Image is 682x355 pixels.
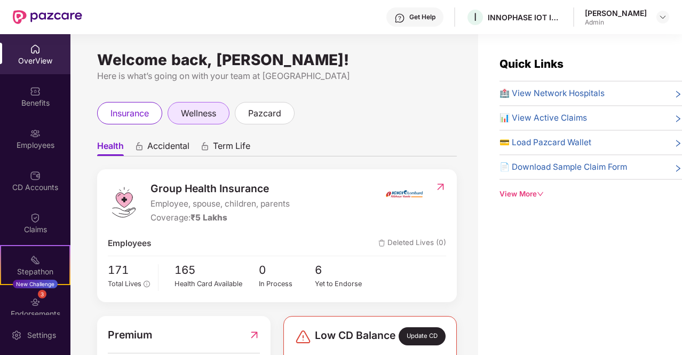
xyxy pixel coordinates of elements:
span: Employee, spouse, children, parents [150,198,290,210]
img: svg+xml;base64,PHN2ZyBpZD0iRHJvcGRvd24tMzJ4MzIiIHhtbG5zPSJodHRwOi8vd3d3LnczLm9yZy8yMDAwL3N2ZyIgd2... [659,13,667,21]
div: Stepathon [1,266,69,277]
span: pazcard [248,107,281,120]
img: svg+xml;base64,PHN2ZyBpZD0iRGFuZ2VyLTMyeDMyIiB4bWxucz0iaHR0cDovL3d3dy53My5vcmcvMjAwMC9zdmciIHdpZH... [295,328,312,345]
div: Settings [24,330,59,341]
img: insurerIcon [384,180,424,207]
img: New Pazcare Logo [13,10,82,24]
div: Get Help [409,13,435,21]
div: animation [200,141,210,151]
div: Coverage: [150,211,290,224]
img: svg+xml;base64,PHN2ZyBpZD0iSG9tZSIgeG1sbnM9Imh0dHA6Ly93d3cudzMub3JnLzIwMDAvc3ZnIiB3aWR0aD0iMjAiIG... [30,44,41,54]
span: Employees [108,237,151,250]
span: right [674,114,682,124]
img: svg+xml;base64,PHN2ZyBpZD0iQ2xhaW0iIHhtbG5zPSJodHRwOi8vd3d3LnczLm9yZy8yMDAwL3N2ZyIgd2lkdGg9IjIwIi... [30,212,41,223]
div: Health Card Available [175,279,259,289]
div: Yet to Endorse [315,279,371,289]
span: down [537,191,544,198]
img: svg+xml;base64,PHN2ZyBpZD0iSGVscC0zMngzMiIgeG1sbnM9Imh0dHA6Ly93d3cudzMub3JnLzIwMDAvc3ZnIiB3aWR0aD... [394,13,405,23]
span: 0 [259,262,315,279]
div: In Process [259,279,315,289]
div: Admin [585,18,647,27]
img: logo [108,186,140,218]
div: Update CD [399,327,446,345]
div: 3 [38,290,46,298]
span: 💳 Load Pazcard Wallet [499,136,591,149]
img: svg+xml;base64,PHN2ZyBpZD0iQ0RfQWNjb3VudHMiIGRhdGEtbmFtZT0iQ0QgQWNjb3VudHMiIHhtbG5zPSJodHRwOi8vd3... [30,170,41,181]
div: Welcome back, [PERSON_NAME]! [97,56,457,64]
span: Total Lives [108,280,141,288]
span: 🏥 View Network Hospitals [499,87,605,100]
div: Here is what’s going on with your team at [GEOGRAPHIC_DATA] [97,69,457,83]
span: Group Health Insurance [150,180,290,196]
span: 📊 View Active Claims [499,112,587,124]
div: animation [134,141,144,151]
span: Health [97,140,124,156]
span: 165 [175,262,259,279]
span: Quick Links [499,57,564,70]
span: I [474,11,477,23]
img: svg+xml;base64,PHN2ZyBpZD0iRW5kb3JzZW1lbnRzIiB4bWxucz0iaHR0cDovL3d3dy53My5vcmcvMjAwMC9zdmciIHdpZH... [30,297,41,307]
img: RedirectIcon [435,182,446,192]
span: 📄 Download Sample Claim Form [499,161,627,173]
span: Term Life [213,140,250,156]
span: right [674,89,682,100]
div: [PERSON_NAME] [585,8,647,18]
span: right [674,138,682,149]
div: INNOPHASE IOT INDIA PRIVATE LIMITED [488,12,562,22]
div: New Challenge [13,280,58,288]
span: wellness [181,107,216,120]
img: svg+xml;base64,PHN2ZyB4bWxucz0iaHR0cDovL3d3dy53My5vcmcvMjAwMC9zdmciIHdpZHRoPSIyMSIgaGVpZ2h0PSIyMC... [30,255,41,265]
div: View More [499,188,682,200]
span: info-circle [144,281,149,287]
span: ₹5 Lakhs [191,212,227,223]
span: insurance [110,107,149,120]
span: Low CD Balance [315,327,395,345]
img: deleteIcon [378,240,385,247]
img: svg+xml;base64,PHN2ZyBpZD0iRW1wbG95ZWVzIiB4bWxucz0iaHR0cDovL3d3dy53My5vcmcvMjAwMC9zdmciIHdpZHRoPS... [30,128,41,139]
img: svg+xml;base64,PHN2ZyBpZD0iU2V0dGluZy0yMHgyMCIgeG1sbnM9Imh0dHA6Ly93d3cudzMub3JnLzIwMDAvc3ZnIiB3aW... [11,330,22,341]
span: Premium [108,327,152,343]
span: Deleted Lives (0) [378,237,446,250]
span: Accidental [147,140,189,156]
img: svg+xml;base64,PHN2ZyBpZD0iQmVuZWZpdHMiIHhtbG5zPSJodHRwOi8vd3d3LnczLm9yZy8yMDAwL3N2ZyIgd2lkdGg9Ij... [30,86,41,97]
span: 171 [108,262,150,279]
img: RedirectIcon [249,327,260,343]
span: 6 [315,262,371,279]
span: right [674,163,682,173]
